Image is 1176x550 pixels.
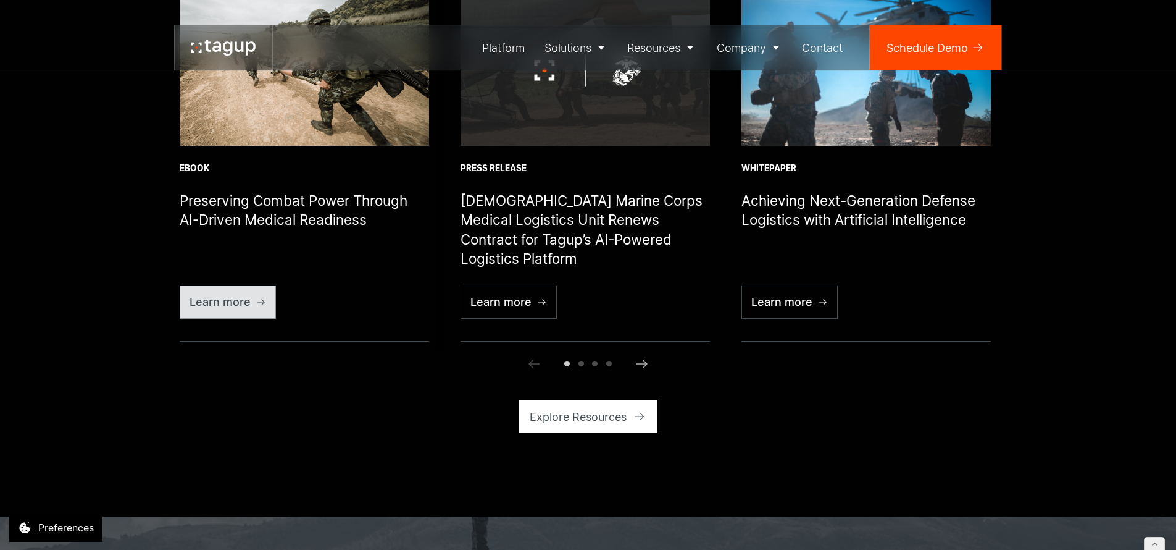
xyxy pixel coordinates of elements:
a: Platform [473,25,535,70]
a: Learn more [461,286,557,319]
a: Contact [793,25,853,70]
span: Go to slide 1 [564,361,570,366]
h1: Preserving Combat Power Through AI-Driven Medical Readiness [180,191,429,230]
a: Next slide [628,350,656,378]
a: Previous slide [520,350,548,378]
a: Explore Resources [519,400,657,433]
div: Learn more [190,294,251,310]
h1: [DEMOGRAPHIC_DATA] Marine Corps Medical Logistics Unit Renews Contract for Tagup’s AI-Powered Log... [461,191,710,269]
div: Solutions [544,40,591,56]
span: Go to slide 4 [606,361,612,366]
div: Learn more [751,294,812,310]
a: Learn more [180,286,276,319]
div: Explore Resources [530,408,627,425]
div: Company [717,40,766,56]
div: Schedule Demo [886,40,968,56]
div: eBook [180,163,429,174]
div: Whitepaper [741,163,991,174]
div: Press Release [461,163,710,174]
span: Go to slide 3 [592,361,598,366]
a: Company [707,25,793,70]
div: Resources [627,40,680,56]
a: Solutions [535,25,618,70]
span: Go to slide 2 [578,361,584,366]
a: Resources [618,25,707,70]
a: Learn more [741,286,838,319]
div: Contact [802,40,843,56]
div: Platform [482,40,525,56]
div: Preferences [38,520,94,535]
div: Learn more [470,294,532,310]
h1: Achieving Next-Generation Defense Logistics with Artificial Intelligence [741,191,991,230]
a: Schedule Demo [870,25,1001,70]
div: Next Slide [642,363,643,364]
